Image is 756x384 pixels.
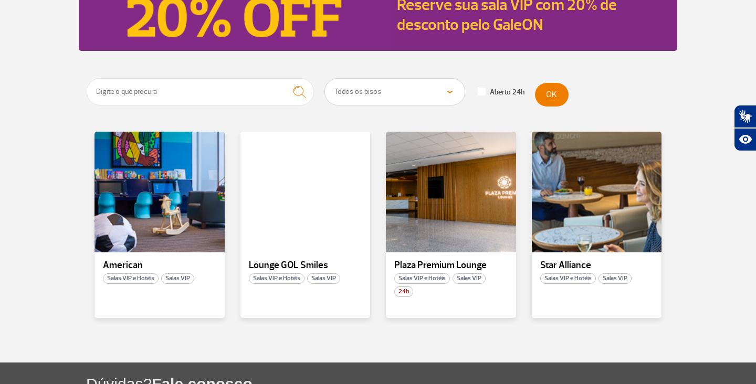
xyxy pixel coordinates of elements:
span: 24h [394,286,413,297]
button: Abrir tradutor de língua de sinais. [734,105,756,128]
button: Abrir recursos assistivos. [734,128,756,151]
div: Plugin de acessibilidade da Hand Talk. [734,105,756,151]
span: Salas VIP e Hotéis [103,273,159,284]
span: Salas VIP [598,273,632,284]
input: Digite o que procura [87,78,314,105]
p: American [103,260,216,271]
span: Salas VIP [307,273,340,284]
p: Lounge GOL Smiles [249,260,362,271]
p: Star Alliance [540,260,654,271]
button: OK [535,83,569,106]
span: Salas VIP [161,273,194,284]
span: Salas VIP e Hotéis [249,273,304,284]
span: Salas VIP e Hotéis [394,273,450,284]
span: Salas VIP [453,273,486,284]
span: Salas VIP e Hotéis [540,273,596,284]
label: Aberto 24h [478,88,524,97]
p: Plaza Premium Lounge [394,260,508,271]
